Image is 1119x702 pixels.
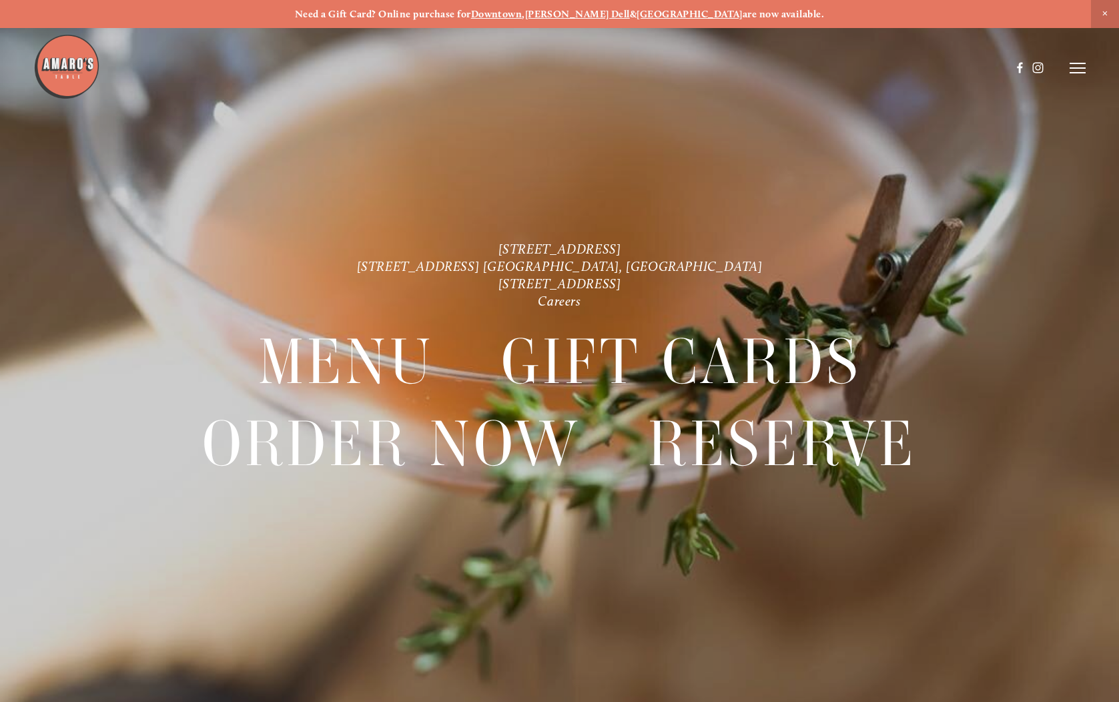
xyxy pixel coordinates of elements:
a: Careers [538,293,581,309]
strong: & [630,8,637,20]
strong: are now available. [743,8,824,20]
span: Order Now [202,403,581,484]
a: Menu [258,322,434,402]
a: Reserve [648,403,917,483]
a: [GEOGRAPHIC_DATA] [637,8,743,20]
a: Order Now [202,403,581,483]
a: [STREET_ADDRESS] [498,276,621,292]
a: [STREET_ADDRESS] [GEOGRAPHIC_DATA], [GEOGRAPHIC_DATA] [357,258,763,274]
a: [PERSON_NAME] Dell [525,8,630,20]
strong: , [522,8,524,20]
a: Downtown [471,8,522,20]
span: Reserve [648,403,917,484]
strong: Need a Gift Card? Online purchase for [295,8,471,20]
img: Amaro's Table [33,33,100,100]
a: [STREET_ADDRESS] [498,241,621,257]
a: Gift Cards [501,322,861,402]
